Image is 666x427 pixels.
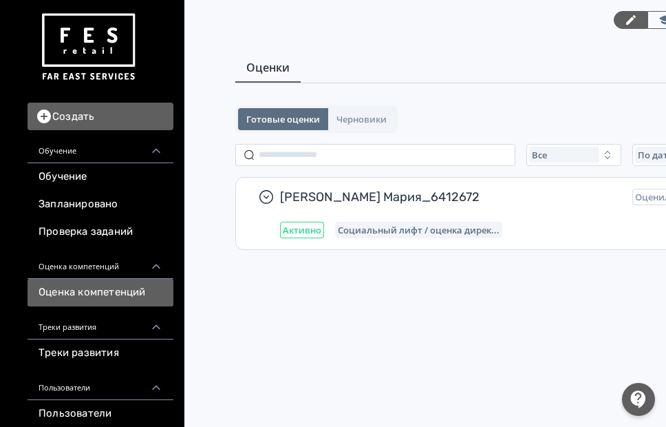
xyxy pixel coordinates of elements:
div: Обучение [28,130,173,163]
a: Запланировано [28,191,173,218]
img: https://files.teachbase.ru/system/account/57463/logo/medium-936fc5084dd2c598f50a98b9cbe0469a.png [39,8,138,86]
span: Черновики [336,114,387,125]
span: Готовые оценки [246,114,320,125]
a: Проверка заданий [28,218,173,246]
a: Треки развития [28,340,173,367]
span: Оценки [246,59,290,76]
span: Активно [283,225,321,236]
button: Готовые оценки [238,108,328,130]
div: Пользователи [28,367,173,400]
a: Обучение [28,163,173,191]
span: [PERSON_NAME] Мария_6412672 [280,189,621,205]
span: Все [532,149,547,160]
a: Оценка компетенций [28,279,173,306]
button: Черновики [328,108,395,130]
button: Создать [28,103,173,130]
div: Треки развития [28,306,173,340]
div: Оценка компетенций [28,246,173,279]
button: Все [526,144,621,166]
span: Социальный лифт / оценка директора магазина [338,225,499,236]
